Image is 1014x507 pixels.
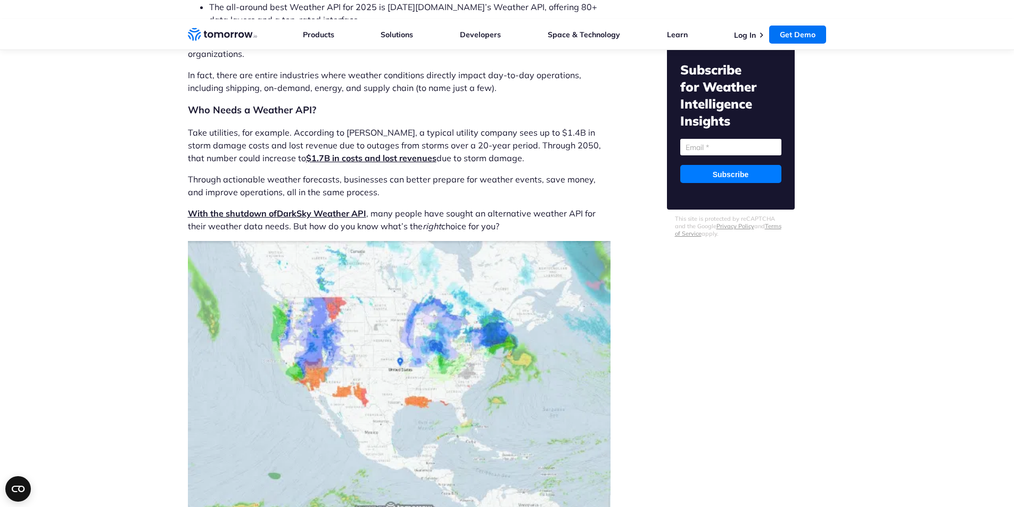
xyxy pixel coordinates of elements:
[188,208,296,219] span: With the shutdown of
[734,30,756,40] a: Log In
[277,208,296,219] b: Dark
[675,222,781,237] a: Terms of Service
[188,69,611,94] p: In fact, there are entire industries where weather conditions directly impact day-to-day operatio...
[188,208,366,219] a: With the shutdown ofDarkSky Weather API
[188,27,257,43] a: Home link
[423,221,441,231] i: right
[188,207,611,232] p: , many people have sought an alternative weather API for their weather data needs. But how do you...
[460,30,501,39] a: Developers
[188,173,611,198] p: Through actionable weather forecasts, businesses can better prepare for weather events, save mone...
[675,215,787,237] p: This site is protected by reCAPTCHA and the Google and apply.
[769,26,826,44] a: Get Demo
[680,61,781,129] h2: Subscribe for Weather Intelligence Insights
[716,222,754,230] a: Privacy Policy
[188,103,611,118] h2: Who Needs a Weather API?
[548,30,620,39] a: Space & Technology
[188,126,611,164] p: Take utilities, for example. According to [PERSON_NAME], a typical utility company sees up to $1....
[667,30,688,39] a: Learn
[5,476,31,502] button: Open CMP widget
[680,165,781,183] input: Subscribe
[306,153,436,163] a: $1.7B in costs and lost revenues
[303,30,334,39] a: Products
[381,30,413,39] a: Solutions
[209,1,611,26] li: The all-around best Weather API for 2025 is [DATE][DOMAIN_NAME]’s Weather API, offering 80+ data ...
[680,139,781,155] input: Email *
